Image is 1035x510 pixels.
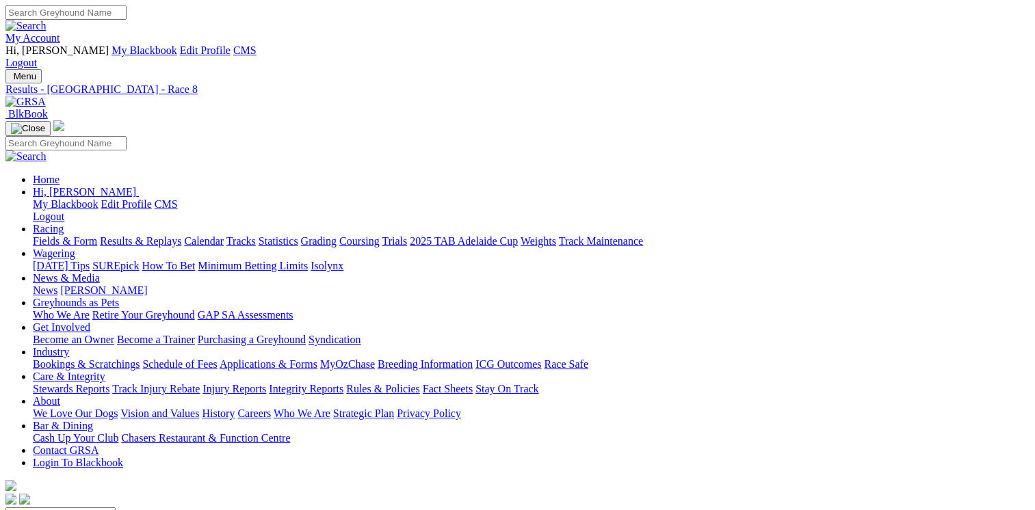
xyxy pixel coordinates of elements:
a: Get Involved [33,321,90,333]
a: Care & Integrity [33,371,105,382]
a: Stay On Track [475,383,538,394]
a: Syndication [309,334,361,345]
a: Weights [521,235,556,247]
div: About [33,407,1030,420]
a: Statistics [259,235,298,247]
a: Bar & Dining [33,420,93,431]
a: Careers [237,407,271,419]
a: My Blackbook [33,198,99,210]
div: Greyhounds as Pets [33,309,1030,321]
a: Trials [382,235,407,247]
img: GRSA [5,96,46,108]
div: Industry [33,358,1030,371]
div: Racing [33,235,1030,247]
a: BlkBook [5,108,48,120]
span: BlkBook [8,108,48,120]
a: Login To Blackbook [33,457,123,468]
a: About [33,395,60,407]
a: Race Safe [544,358,588,370]
a: Coursing [339,235,380,247]
span: Hi, [PERSON_NAME] [33,186,136,198]
div: Wagering [33,260,1030,272]
a: MyOzChase [320,358,375,370]
div: Get Involved [33,334,1030,346]
a: Schedule of Fees [142,358,217,370]
img: twitter.svg [19,494,30,505]
a: Contact GRSA [33,444,99,456]
img: logo-grsa-white.png [53,120,64,131]
img: facebook.svg [5,494,16,505]
img: Search [5,150,47,163]
a: Logout [5,57,37,68]
a: CMS [233,44,257,56]
a: Wagering [33,247,75,259]
a: My Blackbook [112,44,177,56]
button: Toggle navigation [5,69,42,83]
a: We Love Our Dogs [33,407,118,419]
a: [PERSON_NAME] [60,284,147,296]
div: Care & Integrity [33,383,1030,395]
a: Home [33,174,60,185]
a: Who We Are [33,309,90,321]
a: Grading [301,235,337,247]
span: Menu [14,71,36,81]
div: My Account [5,44,1030,69]
img: Search [5,20,47,32]
a: Minimum Betting Limits [198,260,308,271]
a: Become a Trainer [117,334,195,345]
a: Chasers Restaurant & Function Centre [121,432,290,444]
a: CMS [155,198,178,210]
a: ICG Outcomes [475,358,541,370]
a: Breeding Information [378,358,473,370]
a: News [33,284,57,296]
div: Hi, [PERSON_NAME] [33,198,1030,223]
a: Strategic Plan [333,407,394,419]
a: Stewards Reports [33,383,109,394]
input: Search [5,5,127,20]
a: News & Media [33,272,100,284]
a: How To Bet [142,260,196,271]
a: Become an Owner [33,334,114,345]
a: Isolynx [311,260,343,271]
a: Industry [33,346,69,358]
a: Track Injury Rebate [112,383,200,394]
a: Purchasing a Greyhound [198,334,306,345]
a: History [202,407,235,419]
a: My Account [5,32,60,44]
div: News & Media [33,284,1030,297]
img: logo-grsa-white.png [5,480,16,491]
a: Greyhounds as Pets [33,297,119,308]
a: SUREpick [92,260,139,271]
a: [DATE] Tips [33,260,90,271]
a: Hi, [PERSON_NAME] [33,186,139,198]
span: Hi, [PERSON_NAME] [5,44,109,56]
a: Applications & Forms [220,358,317,370]
a: Results & Replays [100,235,181,247]
a: 2025 TAB Adelaide Cup [410,235,518,247]
a: Results - [GEOGRAPHIC_DATA] - Race 8 [5,83,1030,96]
a: Vision and Values [120,407,199,419]
a: Edit Profile [180,44,231,56]
a: Logout [33,211,64,222]
a: Calendar [184,235,224,247]
a: Privacy Policy [397,407,461,419]
a: GAP SA Assessments [198,309,293,321]
a: Edit Profile [101,198,152,210]
div: Bar & Dining [33,432,1030,444]
button: Toggle navigation [5,121,51,136]
a: Fields & Form [33,235,97,247]
a: Racing [33,223,64,234]
a: Tracks [226,235,256,247]
a: Retire Your Greyhound [92,309,195,321]
a: Injury Reports [202,383,266,394]
a: Rules & Policies [346,383,420,394]
img: Close [11,123,45,134]
a: Bookings & Scratchings [33,358,140,370]
a: Cash Up Your Club [33,432,118,444]
input: Search [5,136,127,150]
a: Who We Are [274,407,330,419]
a: Fact Sheets [423,383,473,394]
a: Integrity Reports [269,383,343,394]
a: Track Maintenance [559,235,643,247]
